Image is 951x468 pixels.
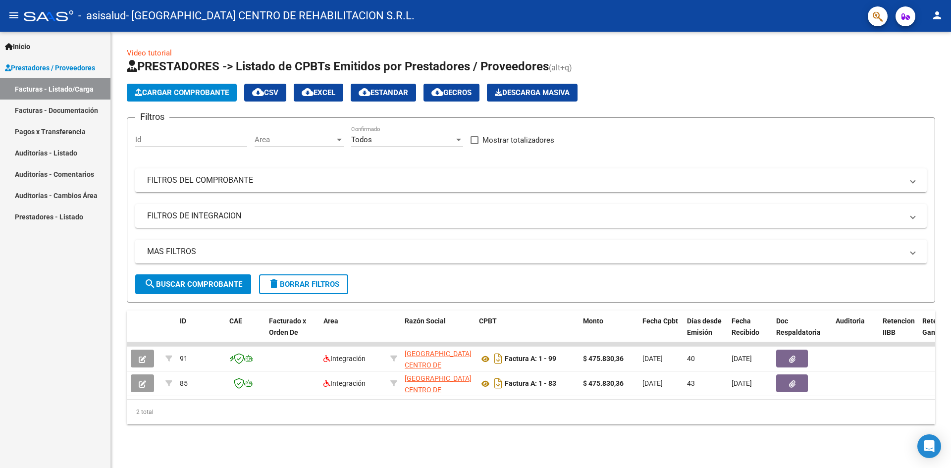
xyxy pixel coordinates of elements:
a: Video tutorial [127,49,172,57]
span: Monto [583,317,603,325]
mat-panel-title: MAS FILTROS [147,246,903,257]
span: Auditoria [836,317,865,325]
datatable-header-cell: CPBT [475,311,579,354]
button: Buscar Comprobante [135,274,251,294]
button: Descarga Masiva [487,84,578,102]
datatable-header-cell: Razón Social [401,311,475,354]
mat-icon: delete [268,278,280,290]
mat-expansion-panel-header: FILTROS DE INTEGRACION [135,204,927,228]
i: Descargar documento [492,351,505,366]
span: Doc Respaldatoria [776,317,821,336]
strong: $ 475.830,36 [583,355,624,363]
datatable-header-cell: CAE [225,311,265,354]
datatable-header-cell: Area [319,311,386,354]
span: Descarga Masiva [495,88,570,97]
span: Estandar [359,88,408,97]
div: 30714792675 [405,348,471,369]
button: Cargar Comprobante [127,84,237,102]
i: Descargar documento [492,375,505,391]
span: EXCEL [302,88,335,97]
span: Area [323,317,338,325]
span: PRESTADORES -> Listado de CPBTs Emitidos por Prestadores / Proveedores [127,59,549,73]
mat-icon: cloud_download [359,86,370,98]
div: 30714792675 [405,373,471,394]
span: Razón Social [405,317,446,325]
span: Todos [351,135,372,144]
datatable-header-cell: Días desde Emisión [683,311,728,354]
span: Días desde Emisión [687,317,722,336]
mat-icon: cloud_download [302,86,314,98]
span: Fecha Cpbt [642,317,678,325]
strong: $ 475.830,36 [583,379,624,387]
span: (alt+q) [549,63,572,72]
mat-panel-title: FILTROS DEL COMPROBANTE [147,175,903,186]
span: 40 [687,355,695,363]
strong: Factura A: 1 - 99 [505,355,556,363]
button: Estandar [351,84,416,102]
span: Facturado x Orden De [269,317,306,336]
span: Inicio [5,41,30,52]
span: Gecros [431,88,472,97]
strong: Factura A: 1 - 83 [505,380,556,388]
span: Fecha Recibido [732,317,759,336]
span: Borrar Filtros [268,280,339,289]
mat-icon: menu [8,9,20,21]
div: Open Intercom Messenger [917,434,941,458]
span: 43 [687,379,695,387]
span: [DATE] [642,379,663,387]
span: Buscar Comprobante [144,280,242,289]
span: 91 [180,355,188,363]
datatable-header-cell: Fecha Cpbt [638,311,683,354]
datatable-header-cell: Monto [579,311,638,354]
span: CAE [229,317,242,325]
span: [DATE] [642,355,663,363]
mat-icon: search [144,278,156,290]
datatable-header-cell: Facturado x Orden De [265,311,319,354]
span: Prestadores / Proveedores [5,62,95,73]
span: [DATE] [732,355,752,363]
datatable-header-cell: Retencion IIBB [879,311,918,354]
datatable-header-cell: Fecha Recibido [728,311,772,354]
span: [DATE] [732,379,752,387]
span: ID [180,317,186,325]
button: EXCEL [294,84,343,102]
span: Integración [323,355,366,363]
mat-icon: person [931,9,943,21]
span: Area [255,135,335,144]
span: CSV [252,88,278,97]
span: [GEOGRAPHIC_DATA] CENTRO DE REHABILITACION S.R.L. [405,350,472,391]
h3: Filtros [135,110,169,124]
mat-expansion-panel-header: FILTROS DEL COMPROBANTE [135,168,927,192]
span: - asisalud [78,5,126,27]
span: Cargar Comprobante [135,88,229,97]
span: Mostrar totalizadores [482,134,554,146]
button: CSV [244,84,286,102]
datatable-header-cell: Doc Respaldatoria [772,311,832,354]
span: [GEOGRAPHIC_DATA] CENTRO DE REHABILITACION S.R.L. [405,374,472,416]
span: CPBT [479,317,497,325]
mat-panel-title: FILTROS DE INTEGRACION [147,210,903,221]
button: Borrar Filtros [259,274,348,294]
span: - [GEOGRAPHIC_DATA] CENTRO DE REHABILITACION S.R.L. [126,5,415,27]
datatable-header-cell: ID [176,311,225,354]
span: 85 [180,379,188,387]
mat-icon: cloud_download [431,86,443,98]
button: Gecros [423,84,479,102]
datatable-header-cell: Auditoria [832,311,879,354]
mat-icon: cloud_download [252,86,264,98]
span: Retencion IIBB [883,317,915,336]
div: 2 total [127,400,935,424]
span: Integración [323,379,366,387]
mat-expansion-panel-header: MAS FILTROS [135,240,927,263]
app-download-masive: Descarga masiva de comprobantes (adjuntos) [487,84,578,102]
